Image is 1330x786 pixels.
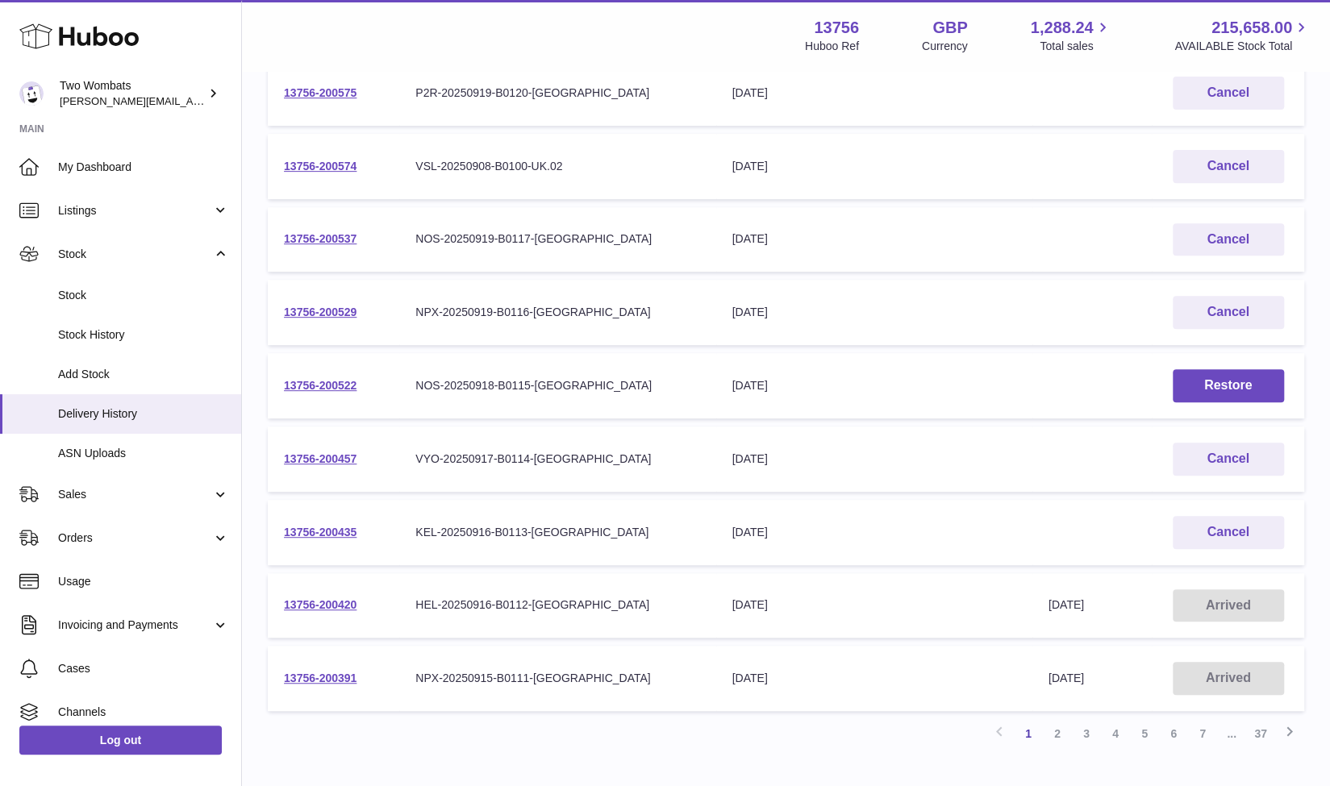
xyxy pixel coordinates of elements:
div: HEL-20250916-B0112-[GEOGRAPHIC_DATA] [415,597,699,613]
div: [DATE] [732,597,1016,613]
span: 215,658.00 [1211,17,1292,39]
div: [DATE] [732,231,1016,247]
a: 37 [1246,719,1275,748]
span: Add Stock [58,367,229,382]
div: [DATE] [732,671,1016,686]
a: 7 [1188,719,1217,748]
span: My Dashboard [58,160,229,175]
span: Orders [58,530,212,546]
span: [PERSON_NAME][EMAIL_ADDRESS][PERSON_NAME][DOMAIN_NAME] [60,94,410,107]
span: Usage [58,574,229,589]
span: Sales [58,487,212,502]
span: Stock [58,247,212,262]
button: Cancel [1173,516,1284,549]
button: Cancel [1173,77,1284,110]
strong: GBP [932,17,967,39]
div: Huboo Ref [805,39,859,54]
button: Cancel [1173,443,1284,476]
div: VSL-20250908-B0100-UK.02 [415,159,699,174]
a: 5 [1130,719,1159,748]
span: Listings [58,203,212,218]
div: NPX-20250915-B0111-[GEOGRAPHIC_DATA] [415,671,699,686]
span: ASN Uploads [58,446,229,461]
strong: 13756 [814,17,859,39]
span: Total sales [1040,39,1111,54]
a: 13756-200391 [284,672,356,684]
button: Restore [1173,369,1284,402]
button: Cancel [1173,150,1284,183]
a: 13756-200575 [284,86,356,99]
a: 215,658.00 AVAILABLE Stock Total [1174,17,1311,54]
a: 3 [1072,719,1101,748]
span: Cases [58,661,229,676]
a: 13756-200537 [284,232,356,245]
div: Two Wombats [60,78,205,109]
span: Stock History [58,327,229,343]
a: 1,288.24 Total sales [1031,17,1112,54]
a: 13756-200574 [284,160,356,173]
span: Channels [58,705,229,720]
span: AVAILABLE Stock Total [1174,39,1311,54]
span: Stock [58,288,229,303]
div: [DATE] [732,525,1016,540]
span: [DATE] [1049,672,1084,684]
div: P2R-20250919-B0120-[GEOGRAPHIC_DATA] [415,85,699,101]
div: VYO-20250917-B0114-[GEOGRAPHIC_DATA] [415,451,699,467]
div: [DATE] [732,451,1016,467]
div: [DATE] [732,85,1016,101]
span: ... [1217,719,1246,748]
a: Log out [19,726,222,755]
a: 13756-200522 [284,379,356,392]
div: NOS-20250919-B0117-[GEOGRAPHIC_DATA] [415,231,699,247]
div: [DATE] [732,159,1016,174]
a: 4 [1101,719,1130,748]
div: NOS-20250918-B0115-[GEOGRAPHIC_DATA] [415,378,699,393]
div: [DATE] [732,378,1016,393]
span: Delivery History [58,406,229,422]
div: Currency [922,39,968,54]
button: Cancel [1173,223,1284,256]
button: Cancel [1173,296,1284,329]
a: 13756-200420 [284,598,356,611]
a: 1 [1014,719,1043,748]
a: 2 [1043,719,1072,748]
span: Invoicing and Payments [58,618,212,633]
span: [DATE] [1049,598,1084,611]
div: KEL-20250916-B0113-[GEOGRAPHIC_DATA] [415,525,699,540]
a: 13756-200435 [284,526,356,539]
a: 13756-200529 [284,306,356,318]
div: NPX-20250919-B0116-[GEOGRAPHIC_DATA] [415,305,699,320]
a: 6 [1159,719,1188,748]
div: [DATE] [732,305,1016,320]
a: 13756-200457 [284,452,356,465]
span: 1,288.24 [1031,17,1094,39]
img: philip.carroll@twowombats.com [19,81,44,106]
